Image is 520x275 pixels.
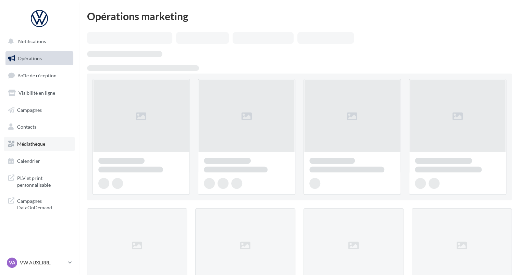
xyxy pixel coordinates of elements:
div: Opérations marketing [87,11,512,21]
span: Visibilité en ligne [18,90,55,96]
a: PLV et print personnalisable [4,171,75,191]
span: Boîte de réception [17,73,57,78]
p: VW AUXERRE [20,259,65,266]
span: Contacts [17,124,36,130]
span: Notifications [18,38,46,44]
a: Campagnes DataOnDemand [4,194,75,214]
span: Opérations [18,55,42,61]
span: Calendrier [17,158,40,164]
span: Campagnes [17,107,42,113]
a: Campagnes [4,103,75,117]
a: Médiathèque [4,137,75,151]
button: Notifications [4,34,72,49]
a: Visibilité en ligne [4,86,75,100]
a: Boîte de réception [4,68,75,83]
span: Campagnes DataOnDemand [17,196,71,211]
a: Contacts [4,120,75,134]
span: VA [9,259,15,266]
span: Médiathèque [17,141,45,147]
a: VA VW AUXERRE [5,256,73,269]
a: Calendrier [4,154,75,168]
a: Opérations [4,51,75,66]
span: PLV et print personnalisable [17,173,71,188]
